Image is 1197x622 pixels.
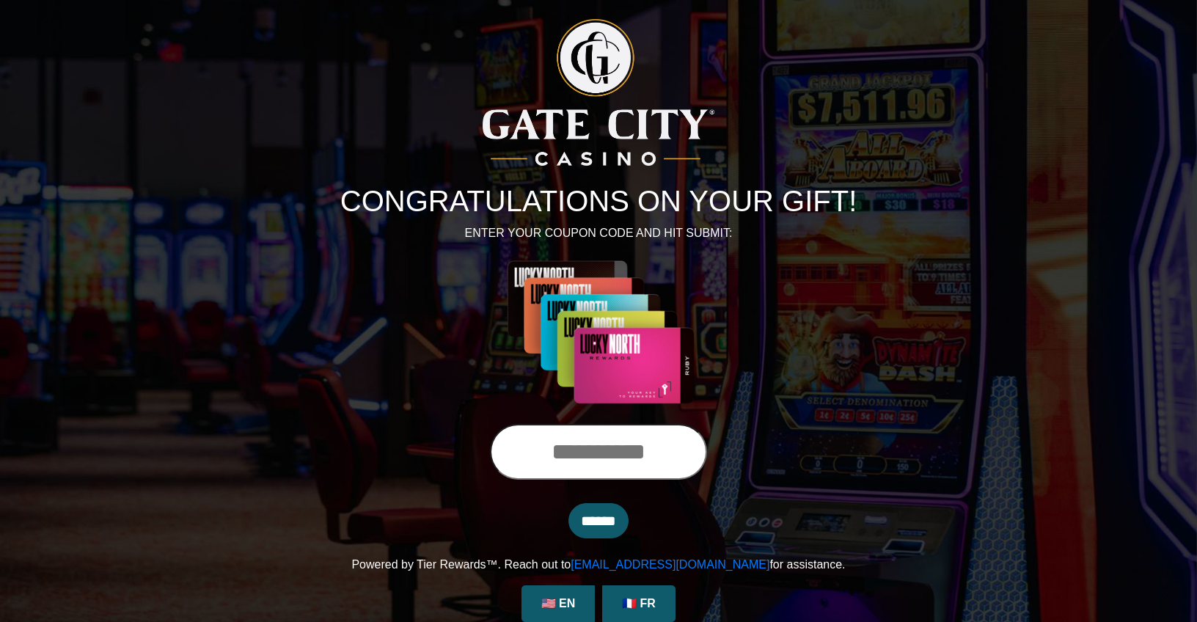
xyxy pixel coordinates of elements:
[468,260,729,406] img: Center Image
[602,585,676,622] a: 🇫🇷 FR
[521,585,595,622] a: 🇺🇸 EN
[483,19,714,166] img: Logo
[351,558,845,571] span: Powered by Tier Rewards™. Reach out to for assistance.
[191,224,1006,242] p: ENTER YOUR COUPON CODE AND HIT SUBMIT:
[571,558,769,571] a: [EMAIL_ADDRESS][DOMAIN_NAME]
[518,585,679,622] div: Language Selection
[191,183,1006,219] h1: CONGRATULATIONS ON YOUR GIFT!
